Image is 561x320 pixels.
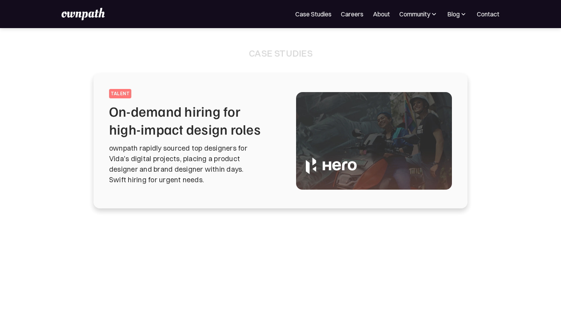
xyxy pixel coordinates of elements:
h2: On-demand hiring for high-impact design roles [109,102,277,138]
div: talent [111,91,130,97]
a: talentOn-demand hiring for high-impact design rolesownpath rapidly sourced top designers for Vida... [109,89,452,193]
a: Careers [341,9,363,19]
a: Contact [477,9,499,19]
div: Community [399,9,438,19]
a: Case Studies [295,9,332,19]
a: About [373,9,390,19]
div: Blog [447,9,467,19]
div: Case Studies [249,47,312,59]
div: Community [399,9,430,19]
p: ownpath rapidly sourced top designers for Vida's digital projects, placing a product designer and... [109,143,277,185]
div: Blog [447,9,460,19]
